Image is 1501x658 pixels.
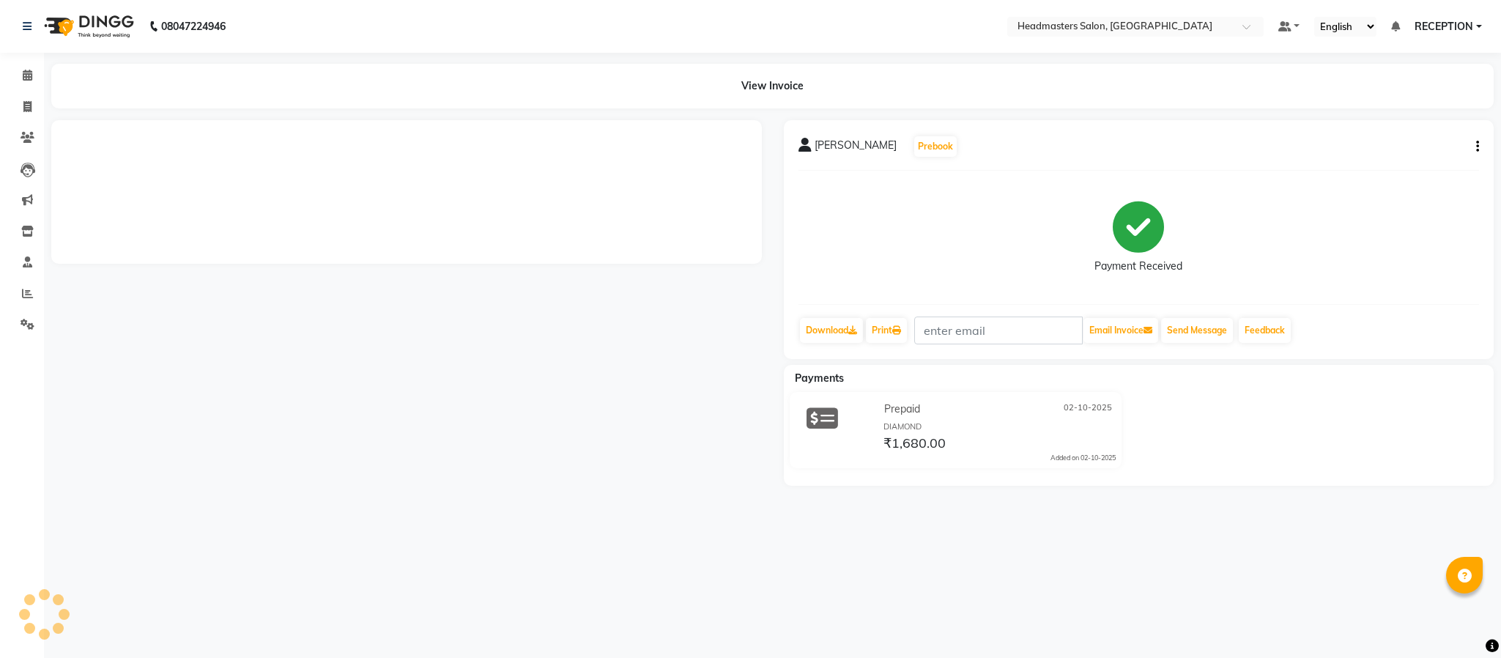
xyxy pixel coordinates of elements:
a: Print [866,318,907,343]
button: Email Invoice [1083,318,1158,343]
span: Payments [795,371,844,385]
div: Payment Received [1094,259,1182,274]
b: 08047224946 [161,6,226,47]
a: Download [800,318,863,343]
span: [PERSON_NAME] [815,138,897,158]
span: Prepaid [884,402,920,417]
button: Prebook [914,136,957,157]
input: enter email [914,317,1083,344]
span: ₹1,680.00 [883,435,946,455]
span: RECEPTION [1415,19,1473,34]
span: 02-10-2025 [1064,402,1112,417]
div: Added on 02-10-2025 [1050,453,1116,463]
div: DIAMOND [883,421,1116,433]
button: Send Message [1161,318,1233,343]
a: Feedback [1239,318,1291,343]
div: View Invoice [51,64,1494,108]
img: logo [37,6,138,47]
